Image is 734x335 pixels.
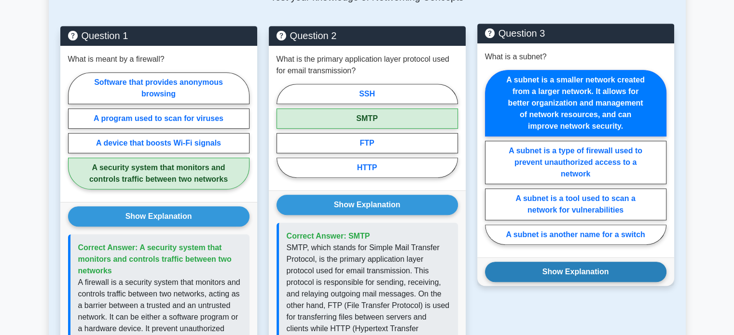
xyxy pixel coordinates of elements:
[277,84,458,104] label: SSH
[485,27,666,39] h5: Question 3
[68,30,249,41] h5: Question 1
[485,225,666,245] label: A subnet is another name for a switch
[277,133,458,153] label: FTP
[68,72,249,104] label: Software that provides anonymous browsing
[68,108,249,129] label: A program used to scan for viruses
[485,141,666,184] label: A subnet is a type of firewall used to prevent unauthorized access to a network
[277,108,458,129] label: SMTP
[277,30,458,41] h5: Question 2
[277,195,458,215] button: Show Explanation
[485,70,666,136] label: A subnet is a smaller network created from a larger network. It allows for better organization an...
[485,51,547,63] p: What is a subnet?
[68,206,249,227] button: Show Explanation
[277,158,458,178] label: HTTP
[287,232,370,240] span: Correct Answer: SMTP
[277,54,458,77] p: What is the primary application layer protocol used for email transmission?
[485,188,666,220] label: A subnet is a tool used to scan a network for vulnerabilities
[68,54,165,65] p: What is meant by a firewall?
[68,133,249,153] label: A device that boosts Wi-Fi signals
[485,262,666,282] button: Show Explanation
[78,243,232,275] span: Correct Answer: A security system that monitors and controls traffic between two networks
[68,158,249,189] label: A security system that monitors and controls traffic between two networks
